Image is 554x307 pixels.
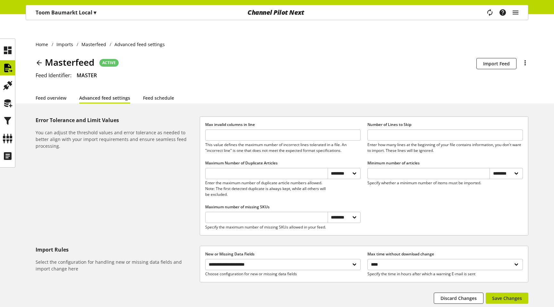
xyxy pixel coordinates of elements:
p: Toom Baumarkt Local [36,9,96,16]
p: Enter the maximum number of duplicate article numbers allowed. Note: The first detected duplicate... [205,180,327,197]
button: Save Changes [486,293,528,304]
a: Masterfeed [78,41,110,48]
a: Feed overview [36,95,66,101]
span: ▾ [94,9,96,16]
span: Save Changes [492,295,522,302]
a: Feed schedule [143,95,174,101]
span: Masterfeed [45,55,94,69]
span: Masterfeed [81,41,106,48]
span: ACTIVE [102,60,116,66]
span: New or Missing Data Fields [205,251,255,257]
h6: You can adjust the threshold values and error tolerance as needed to better align with your impor... [36,129,197,149]
label: Minimum number of articles [367,160,523,166]
h6: Select the configuration for handling new or missing data fields and import change here [36,259,197,272]
p: Enter how many lines at the beginning of your file contains information, you don't want to import... [367,142,523,153]
p: Specify whether a minimum number of items must be imported. [367,180,490,186]
span: Import Feed [483,60,510,67]
p: Specify the time in hours after which a warning E-mail is sent [367,271,523,277]
label: Maximum number of missing SKUs [205,204,361,210]
h5: Import Rules [36,246,197,253]
a: Imports [53,41,77,48]
span: Number of Lines to Skip [367,122,411,127]
span: Max invalid columns in line [205,122,255,127]
label: Maximum Number of Duplicate Articles [205,160,361,166]
span: Max time without download change [367,251,434,257]
span: Feed Identifier: [36,72,71,79]
p: Specify the maximum number of missing SKUs allowed in your feed. [205,224,327,230]
a: Advanced feed settings [79,95,130,101]
span: MASTER [77,72,97,79]
p: This value defines the maximum number of incorrect lines tolerated in a file. An "incorrect line"... [205,142,361,153]
span: Discard Changes [441,295,477,302]
a: Home [36,41,52,48]
button: Import Feed [476,58,516,69]
nav: main navigation [26,5,528,20]
p: Choose configuration for new or missing data fields [205,271,361,277]
button: Discard Changes [434,293,483,304]
h5: Error Tolerance and Limit Values [36,116,197,124]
